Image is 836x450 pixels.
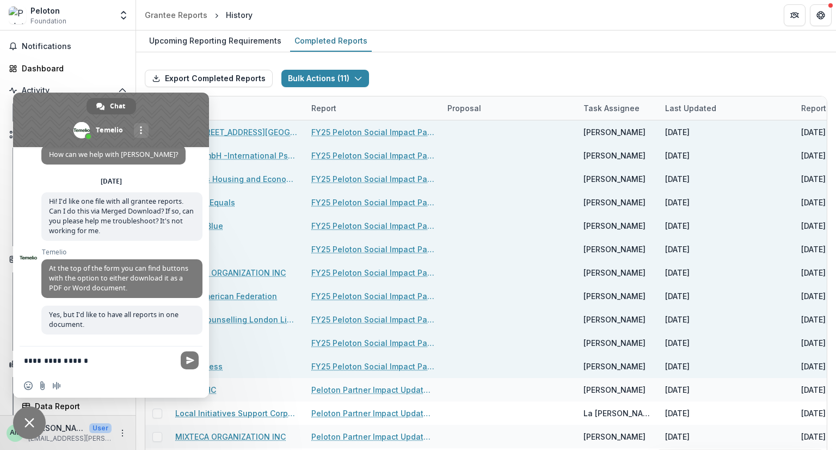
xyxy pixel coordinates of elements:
a: MIXTECA ORGANIZATION INC [175,431,286,442]
button: Notifications [4,38,131,55]
div: [PERSON_NAME] [583,431,646,442]
span: Send a file [38,381,47,390]
div: [DATE] [665,150,690,161]
div: [DATE] [665,173,690,185]
a: Peloton Partner Impact Update [DATE]-[DATE] [311,384,434,396]
span: At the top of the form you can find buttons with the option to either download it as a PDF or Wor... [49,264,188,293]
div: Report [305,96,441,120]
a: FY25 Peloton Social Impact Partner Report [311,290,434,302]
textarea: Compose your message... [24,346,176,374]
a: FY25 Peloton Social Impact Partner Report [311,244,434,255]
div: [DATE] [801,361,826,372]
a: FY25 Peloton Social Impact Partner Report [311,173,434,185]
div: Last Updated [659,102,723,114]
div: [DATE] [665,314,690,325]
div: Alia McCants [10,429,21,436]
div: [PERSON_NAME] [583,384,646,396]
div: Task Assignee [577,96,659,120]
div: Entity [169,96,305,120]
div: [DATE] [801,150,826,161]
a: Completed Reports [290,31,372,52]
div: Upcoming Reporting Requirements [145,33,286,48]
a: FY25 Peloton Social Impact Partner Report [311,337,434,349]
button: Get Help [810,4,832,26]
p: [PERSON_NAME] [28,422,85,434]
div: [DATE] [801,267,826,278]
a: FY25 Peloton Social Impact Partner Report [311,197,434,208]
div: [PERSON_NAME] [583,267,646,278]
a: Asian American Federation [175,290,277,302]
button: Open entity switcher [116,4,131,26]
div: [DATE] [801,173,826,185]
div: [DATE] [801,408,826,419]
div: [DATE] [801,290,826,302]
span: Foundation [30,16,66,26]
div: Proposal [441,96,577,120]
div: [DATE] [665,431,690,442]
a: Peloton Partner Impact Update [DATE]-[DATE] [311,408,434,419]
button: Open Activity [4,82,131,99]
span: Temelio [41,248,202,256]
button: Bulk Actions (11) [281,70,369,87]
a: Chat [87,98,136,114]
a: Local Initiatives Support Corporation [175,408,298,419]
a: Grantee Reports [140,7,212,23]
a: FY25 Peloton Social Impact Partner Report [311,267,434,278]
div: [DATE] [801,220,826,232]
div: [DATE] [801,244,826,255]
div: [PERSON_NAME] [583,314,646,325]
nav: breadcrumb [140,7,257,23]
a: The [STREET_ADDRESS][GEOGRAPHIC_DATA] [175,126,298,138]
div: [DATE] [665,267,690,278]
a: FY25 Peloton Social Impact Partner Report [311,126,434,138]
a: MIXTECA ORGANIZATION INC [175,267,286,278]
div: Report [305,102,343,114]
div: [DATE] [801,126,826,138]
div: [DATE] [665,290,690,302]
div: [DATE] [665,126,690,138]
span: Activity [22,86,114,95]
div: [DATE] [801,314,826,325]
div: [DATE] [801,197,826,208]
div: [DATE] [101,178,122,185]
button: More [116,427,129,440]
div: [DATE] [665,337,690,349]
p: User [89,423,112,433]
div: Task Assignee [577,102,646,114]
div: Proposal [441,102,488,114]
div: Grantee Reports [145,9,207,21]
a: Close chat [13,406,46,439]
div: Last Updated [659,96,795,120]
div: [DATE] [665,220,690,232]
a: Upcoming Reporting Requirements [145,31,286,52]
a: Data Report [17,397,131,415]
div: [PERSON_NAME] [583,290,646,302]
a: Ipso gGmbH -International Psychosocial Organisation [175,150,298,161]
span: Chat [110,98,125,114]
span: Hi! I'd like one file with all grantee reports. Can I do this via Merged Download? If so, can you... [49,197,194,235]
div: [DATE] [665,361,690,372]
a: FY25 Peloton Social Impact Partner Report [311,361,434,372]
div: Peloton [30,5,66,16]
div: [DATE] [665,244,690,255]
div: [DATE] [801,337,826,349]
div: Data Report [35,400,122,412]
div: [DATE] [665,408,690,419]
a: Peloton Partner Impact Update [DATE]-[DATE] [311,431,434,442]
span: Send [181,351,199,369]
span: How can we help with [PERSON_NAME]? [49,150,178,159]
div: Dashboard [22,63,122,74]
div: [DATE] [665,384,690,396]
div: [PERSON_NAME] [583,197,646,208]
button: Open Data & Reporting [4,355,131,373]
div: [PERSON_NAME] [583,361,646,372]
button: Open Workflows [4,126,131,143]
div: History [226,9,253,21]
div: Completed Reports [290,33,372,48]
div: La [PERSON_NAME] [583,408,652,419]
button: Open Contacts [4,251,131,268]
a: Friend Counselling London Limited [175,314,298,325]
